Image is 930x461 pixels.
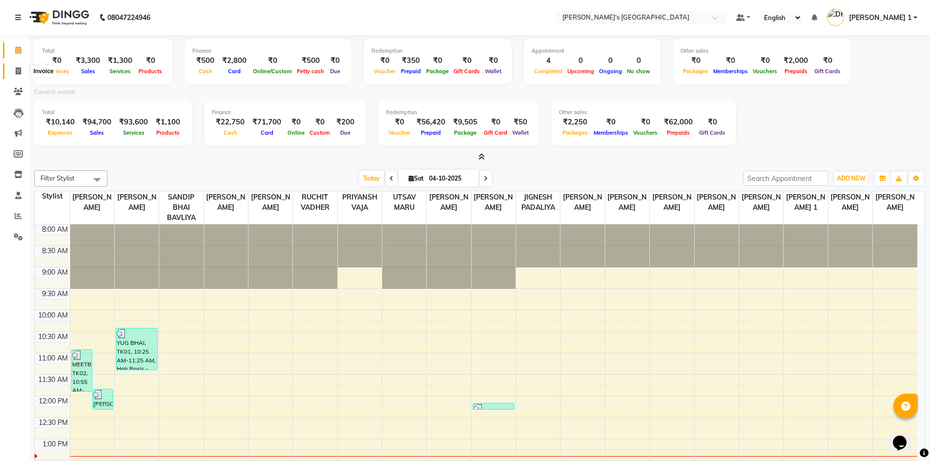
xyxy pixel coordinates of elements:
span: [PERSON_NAME] [472,191,516,214]
span: Package [424,68,451,75]
div: 1:00 PM [41,439,70,449]
span: Wallet [510,129,531,136]
span: Gift Cards [697,129,728,136]
div: Other sales [559,108,728,117]
span: Prepaids [664,129,692,136]
div: ₹62,000 [660,117,697,128]
span: Products [136,68,165,75]
div: ₹1,100 [152,117,184,128]
span: Petty cash [294,68,327,75]
span: Gift Cards [451,68,482,75]
div: ₹0 [631,117,660,128]
span: Gift Card [481,129,510,136]
span: PRIYANSH VAJA [338,191,382,214]
button: ADD NEW [834,172,868,185]
span: Voucher [386,129,413,136]
div: Other sales [681,47,843,55]
div: 8:00 AM [40,224,70,235]
div: DHARMIK BHAI, TK03, 12:10 PM-12:20 PM, PRIMIUM HAIR WASH [473,403,514,409]
span: Services [121,129,147,136]
span: [PERSON_NAME] 1 [784,191,827,214]
div: ₹200 [332,117,358,128]
span: Filter Stylist [41,174,75,182]
span: Cash [196,68,215,75]
span: Wallet [482,68,504,75]
span: Vouchers [750,68,780,75]
span: Cash [221,129,240,136]
span: Prepaid [418,129,443,136]
div: ₹0 [307,117,332,128]
div: 9:00 AM [40,267,70,278]
span: Packages [681,68,711,75]
div: Finance [192,47,344,55]
span: Online [285,129,307,136]
span: [PERSON_NAME] [605,191,649,214]
div: ₹3,300 [72,55,104,66]
div: ₹0 [250,55,294,66]
span: [PERSON_NAME] [560,191,604,214]
div: Total [42,108,184,117]
div: Redemption [386,108,531,117]
div: ₹0 [812,55,843,66]
div: ₹0 [285,117,307,128]
span: No show [624,68,653,75]
div: ₹0 [451,55,482,66]
div: Invoice [31,65,56,77]
div: ₹2,800 [218,55,250,66]
div: ₹94,700 [79,117,115,128]
span: Sales [79,68,98,75]
div: 11:00 AM [36,353,70,363]
div: ₹0 [42,55,72,66]
div: ₹0 [750,55,780,66]
span: [PERSON_NAME] [115,191,159,214]
span: Due [338,129,353,136]
div: 0 [624,55,653,66]
div: ₹56,420 [413,117,449,128]
span: Custom [307,129,332,136]
div: ₹500 [294,55,327,66]
div: ₹0 [697,117,728,128]
span: Sat [406,175,426,182]
input: Search Appointment [743,171,828,186]
span: Due [328,68,343,75]
div: Redemption [372,47,504,55]
span: [PERSON_NAME] [248,191,292,214]
span: [PERSON_NAME] [204,191,248,214]
div: MEETBHAI, TK02, 10:55 AM-11:55 AM, Hair Basis - Hair Cut,Hair Basis - [PERSON_NAME] [72,350,92,391]
div: Finance [212,108,358,117]
div: [PERSON_NAME], TK04, 11:50 AM-12:20 PM, Hair Basis - Hair Cut [93,389,113,409]
span: Gift Cards [812,68,843,75]
input: 2025-10-04 [426,171,475,186]
span: [PERSON_NAME] [695,191,739,214]
img: DHRUV DAVE 1 [827,9,844,26]
span: Prepaids [782,68,810,75]
span: Prepaid [398,68,423,75]
div: ₹93,600 [115,117,152,128]
span: Packages [560,129,590,136]
div: ₹0 [372,55,398,66]
span: Products [154,129,182,136]
div: 10:00 AM [36,310,70,321]
div: ₹0 [424,55,451,66]
div: ₹0 [386,117,413,128]
div: ₹0 [481,117,510,128]
div: ₹0 [327,55,344,66]
span: Expenses [45,129,75,136]
b: 08047224946 [107,4,150,31]
div: ₹0 [681,55,711,66]
div: 11:30 AM [36,375,70,385]
span: Services [107,68,133,75]
div: Total [42,47,165,55]
span: [PERSON_NAME] [427,191,471,214]
span: Ongoing [597,68,624,75]
span: [PERSON_NAME] [650,191,694,214]
div: ₹71,700 [248,117,285,128]
span: [PERSON_NAME] [873,191,917,214]
span: RUCHIT VADHER [293,191,337,214]
span: UTSAV MARU [382,191,426,214]
span: [PERSON_NAME] [70,191,114,214]
span: Vouchers [631,129,660,136]
span: Package [452,129,479,136]
div: ₹0 [591,117,631,128]
span: Voucher [372,68,398,75]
